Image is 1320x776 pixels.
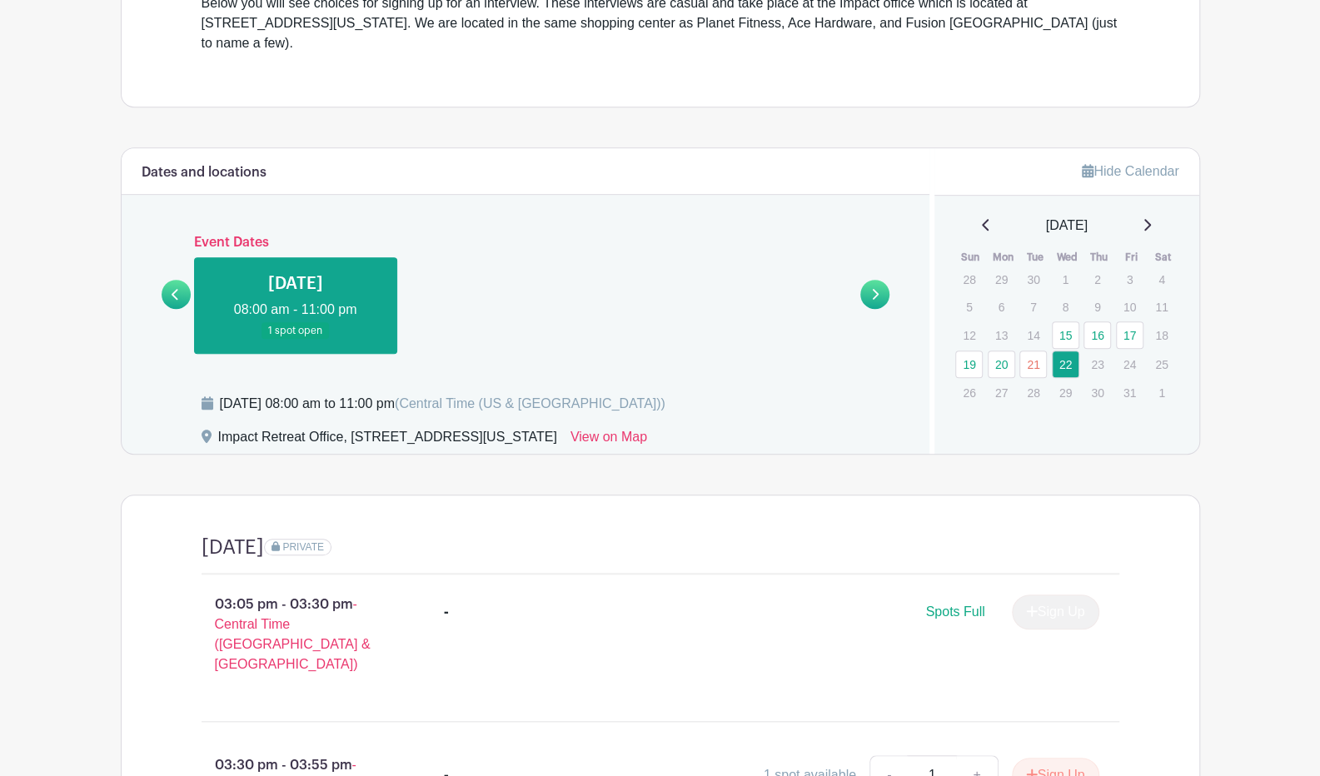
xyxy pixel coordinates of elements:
[1148,351,1175,377] p: 25
[1148,380,1175,405] p: 1
[1115,249,1148,266] th: Fri
[1019,351,1047,378] a: 21
[1116,380,1143,405] p: 31
[1051,249,1083,266] th: Wed
[1116,266,1143,292] p: 3
[1019,380,1047,405] p: 28
[1148,266,1175,292] p: 4
[218,427,557,454] div: Impact Retreat Office, [STREET_ADDRESS][US_STATE]
[955,322,983,348] p: 12
[282,541,324,553] span: PRIVATE
[1052,294,1079,320] p: 8
[1116,321,1143,349] a: 17
[955,351,983,378] a: 19
[1083,294,1111,320] p: 9
[395,396,665,410] span: (Central Time (US & [GEOGRAPHIC_DATA]))
[1083,380,1111,405] p: 30
[191,235,861,251] h6: Event Dates
[1116,294,1143,320] p: 10
[1083,266,1111,292] p: 2
[988,351,1015,378] a: 20
[220,394,665,414] div: [DATE] 08:00 am to 11:00 pm
[954,249,987,266] th: Sun
[1116,351,1143,377] p: 24
[1083,249,1115,266] th: Thu
[1052,321,1079,349] a: 15
[1052,266,1079,292] p: 1
[988,294,1015,320] p: 6
[1052,380,1079,405] p: 29
[570,427,647,454] a: View on Map
[142,165,266,181] h6: Dates and locations
[925,604,984,619] span: Spots Full
[1019,249,1051,266] th: Tue
[1052,351,1079,378] a: 22
[955,294,983,320] p: 5
[987,249,1019,266] th: Mon
[1019,266,1047,292] p: 30
[988,380,1015,405] p: 27
[1046,216,1088,236] span: [DATE]
[955,380,983,405] p: 26
[955,266,983,292] p: 28
[988,266,1015,292] p: 29
[1083,321,1111,349] a: 16
[1147,249,1179,266] th: Sat
[175,588,418,681] p: 03:05 pm - 03:30 pm
[1148,294,1175,320] p: 11
[1019,294,1047,320] p: 7
[215,597,371,671] span: - Central Time ([GEOGRAPHIC_DATA] & [GEOGRAPHIC_DATA])
[1082,164,1178,178] a: Hide Calendar
[988,322,1015,348] p: 13
[1083,351,1111,377] p: 23
[1019,322,1047,348] p: 14
[1148,322,1175,348] p: 18
[444,602,449,622] div: -
[202,535,264,560] h4: [DATE]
